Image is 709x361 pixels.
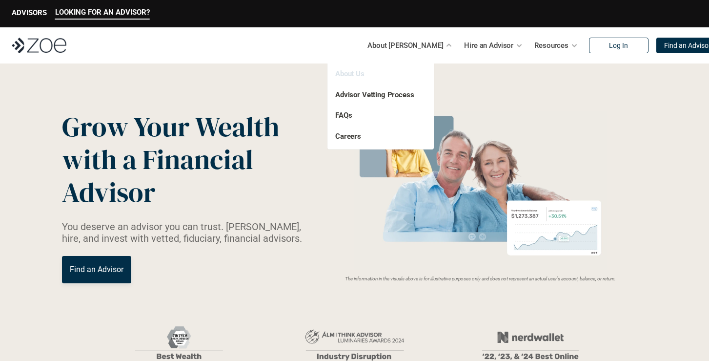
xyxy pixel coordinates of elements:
[62,221,314,244] p: You deserve an advisor you can trust. [PERSON_NAME], hire, and invest with vetted, fiduciary, fin...
[62,108,279,146] span: Grow Your Wealth
[62,141,259,211] span: with a Financial Advisor
[12,8,47,17] p: ADVISORS
[345,276,616,281] em: The information in the visuals above is for illustrative purposes only and does not represent an ...
[609,42,628,50] p: Log In
[62,256,131,283] a: Find an Advisor
[335,69,365,78] a: About Us
[464,38,513,53] p: Hire an Advisor
[534,38,568,53] p: Resources
[70,265,123,274] p: Find an Advisor
[55,8,150,17] p: LOOKING FOR AN ADVISOR?
[335,90,414,99] a: Advisor Vetting Process
[589,38,648,53] a: Log In
[367,38,443,53] p: About [PERSON_NAME]
[350,111,610,270] img: Zoe Financial Hero Image
[335,132,361,141] a: Careers
[335,111,352,120] a: FAQs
